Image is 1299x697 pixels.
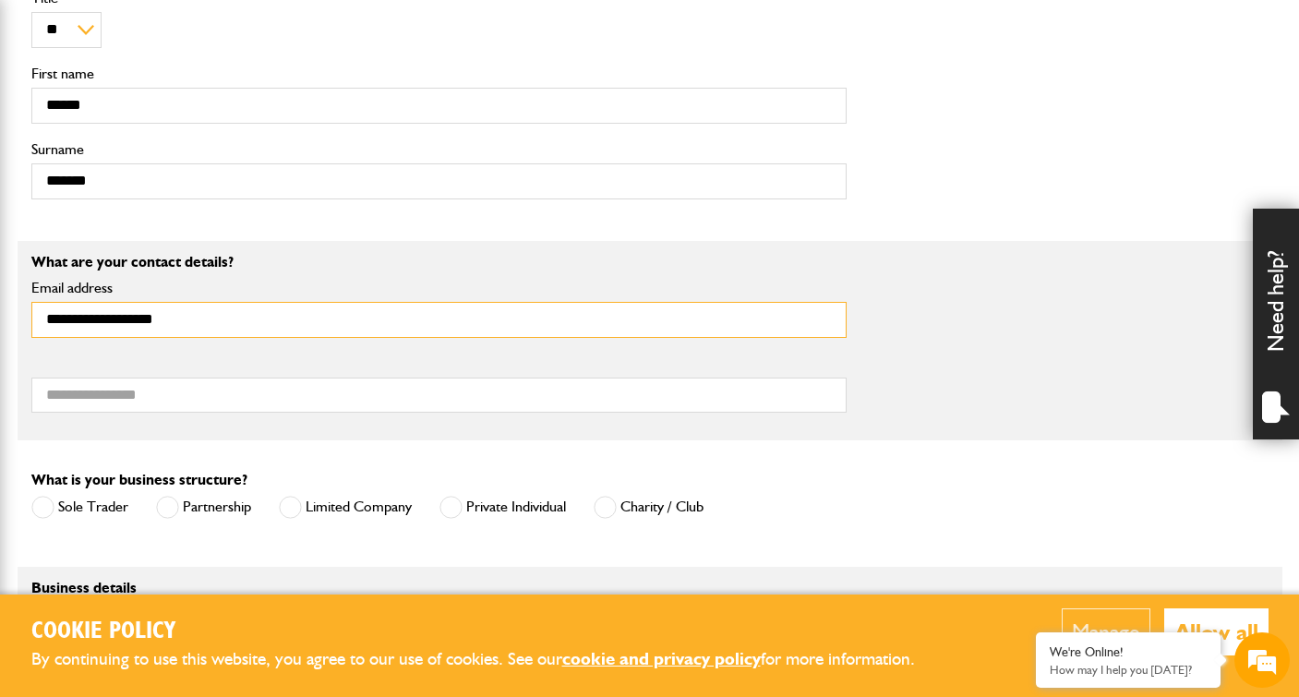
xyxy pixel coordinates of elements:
[562,648,761,669] a: cookie and privacy policy
[24,334,337,553] textarea: Type your message and hit 'Enter'
[31,645,945,674] p: By continuing to use this website, you agree to our use of cookies. See our for more information.
[251,569,335,594] em: Start Chat
[31,66,847,81] label: First name
[96,103,310,127] div: Chat with us now
[1050,644,1207,660] div: We're Online!
[31,473,247,487] label: What is your business structure?
[31,581,847,595] p: Business details
[279,496,412,519] label: Limited Company
[24,280,337,320] input: Enter your phone number
[156,496,251,519] label: Partnership
[31,618,945,646] h2: Cookie Policy
[31,281,847,295] label: Email address
[1062,608,1150,655] button: Manage
[31,142,847,157] label: Surname
[31,255,847,270] p: What are your contact details?
[439,496,566,519] label: Private Individual
[31,102,78,128] img: d_20077148190_company_1631870298795_20077148190
[24,171,337,211] input: Enter your last name
[24,225,337,266] input: Enter your email address
[1253,209,1299,439] div: Need help?
[594,496,704,519] label: Charity / Club
[303,9,347,54] div: Minimize live chat window
[1164,608,1269,655] button: Allow all
[31,496,128,519] label: Sole Trader
[1050,663,1207,677] p: How may I help you today?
